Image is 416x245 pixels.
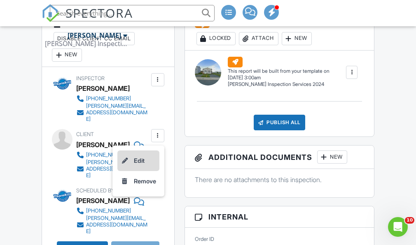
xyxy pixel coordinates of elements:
div: New [317,150,347,164]
div: New [282,32,312,45]
h3: Reports [185,13,374,51]
div: [PERSON_NAME] [68,31,121,39]
div: New [52,49,82,62]
div: [PERSON_NAME] [76,139,130,151]
a: [PHONE_NUMBER] [76,95,149,103]
div: [PERSON_NAME] [76,82,130,95]
input: Search everything... [50,5,215,21]
div: Locked [196,32,236,45]
label: Order ID [195,235,214,243]
p: There are no attachments to this inspection. [195,175,364,184]
h3: Internal [185,206,374,228]
div: [PERSON_NAME][EMAIL_ADDRESS][DOMAIN_NAME] [86,215,149,235]
div: [PERSON_NAME][EMAIL_ADDRESS][DOMAIN_NAME] [86,159,149,179]
div: This report will be built from your template on [DATE] 3:00am [228,68,345,81]
span: 10 [405,217,414,224]
a: Edit [117,150,159,171]
div: Remove [134,176,156,186]
a: [PERSON_NAME][EMAIL_ADDRESS][DOMAIN_NAME] [76,103,149,122]
div: Publish All [254,115,305,130]
span: Scheduled By [76,187,115,194]
div: [PERSON_NAME] [76,194,130,207]
div: [PHONE_NUMBER] [86,208,131,214]
a: [PERSON_NAME][EMAIL_ADDRESS][DOMAIN_NAME] [76,159,149,179]
a: [PHONE_NUMBER] [76,151,149,159]
a: Remove [117,171,159,192]
span: Client [76,131,94,137]
a: [PHONE_NUMBER] [76,207,149,215]
div: [PERSON_NAME] Inspection Services 2024 [228,81,345,88]
a: [PERSON_NAME][EMAIL_ADDRESS][DOMAIN_NAME] [76,215,149,235]
div: [PHONE_NUMBER] [86,95,131,102]
span: Inspector [76,75,105,81]
div: Attach [239,32,278,45]
iframe: Intercom live chat [388,217,408,237]
div: Thornhill Inspection Services Inc [45,39,127,48]
h3: Additional Documents [185,146,374,169]
div: [PERSON_NAME][EMAIL_ADDRESS][DOMAIN_NAME] [86,103,149,122]
div: [PHONE_NUMBER] [86,152,131,158]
